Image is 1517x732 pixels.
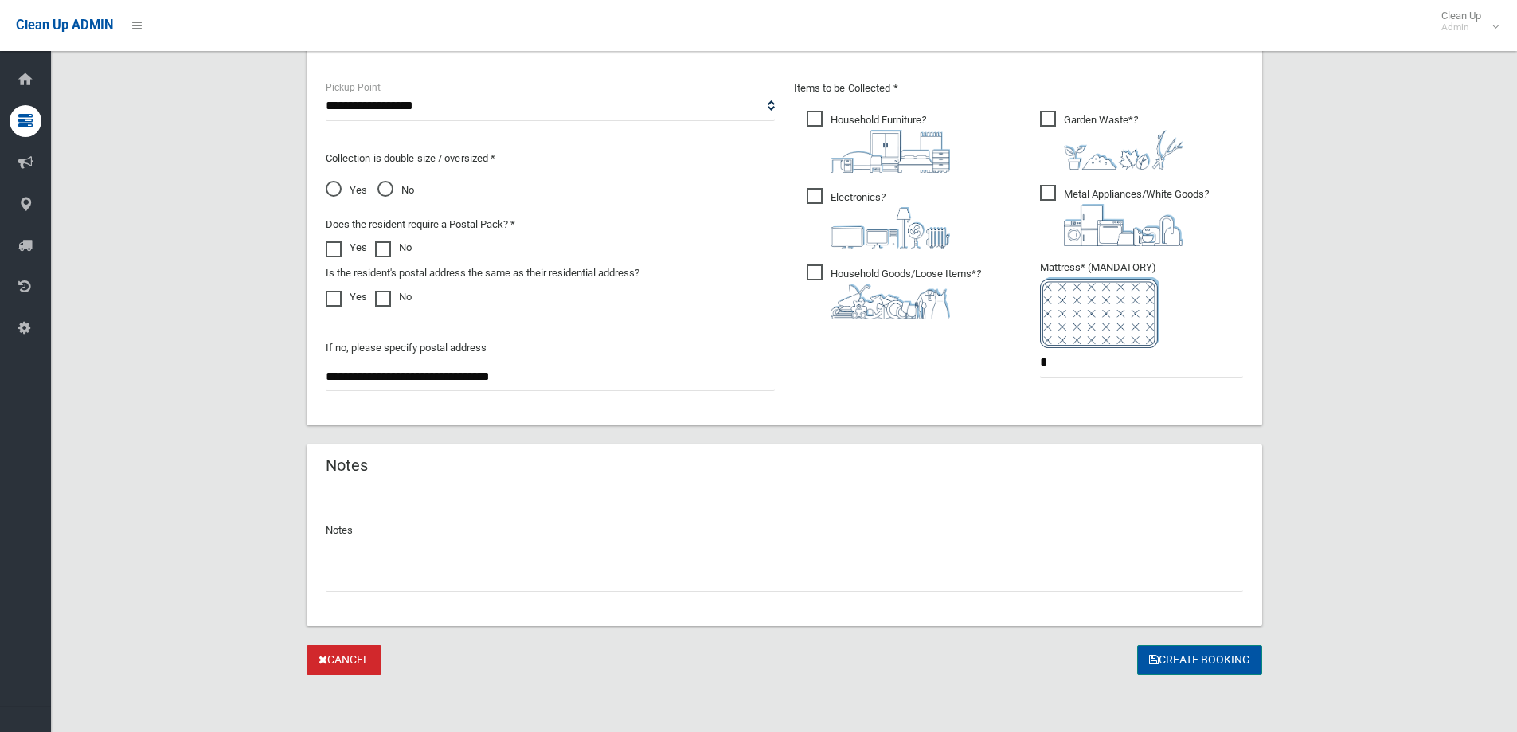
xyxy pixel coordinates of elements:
i: ? [831,268,981,319]
span: Garden Waste* [1040,111,1183,170]
img: e7408bece873d2c1783593a074e5cb2f.png [1040,277,1159,348]
img: b13cc3517677393f34c0a387616ef184.png [831,284,950,319]
i: ? [1064,188,1209,246]
i: ? [831,114,950,173]
label: If no, please specify postal address [326,339,487,358]
header: Notes [307,450,387,481]
label: Is the resident's postal address the same as their residential address? [326,264,639,283]
span: Household Goods/Loose Items* [807,264,981,319]
span: Clean Up [1433,10,1497,33]
span: Household Furniture [807,111,950,173]
img: 36c1b0289cb1767239cdd3de9e694f19.png [1064,204,1183,246]
label: No [375,238,412,257]
span: Metal Appliances/White Goods [1040,185,1209,246]
span: Yes [326,181,367,200]
p: Items to be Collected * [794,79,1243,98]
label: Yes [326,238,367,257]
p: Collection is double size / oversized * [326,149,775,168]
span: No [377,181,414,200]
label: No [375,288,412,307]
p: Notes [326,521,1243,540]
i: ? [831,191,950,249]
span: Electronics [807,188,950,249]
span: Clean Up ADMIN [16,18,113,33]
label: Does the resident require a Postal Pack? * [326,215,515,234]
img: 4fd8a5c772b2c999c83690221e5242e0.png [1064,130,1183,170]
img: 394712a680b73dbc3d2a6a3a7ffe5a07.png [831,207,950,249]
button: Create Booking [1137,645,1262,675]
a: Cancel [307,645,381,675]
label: Yes [326,288,367,307]
span: Mattress* (MANDATORY) [1040,261,1243,348]
i: ? [1064,114,1183,170]
img: aa9efdbe659d29b613fca23ba79d85cb.png [831,130,950,173]
small: Admin [1441,22,1481,33]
